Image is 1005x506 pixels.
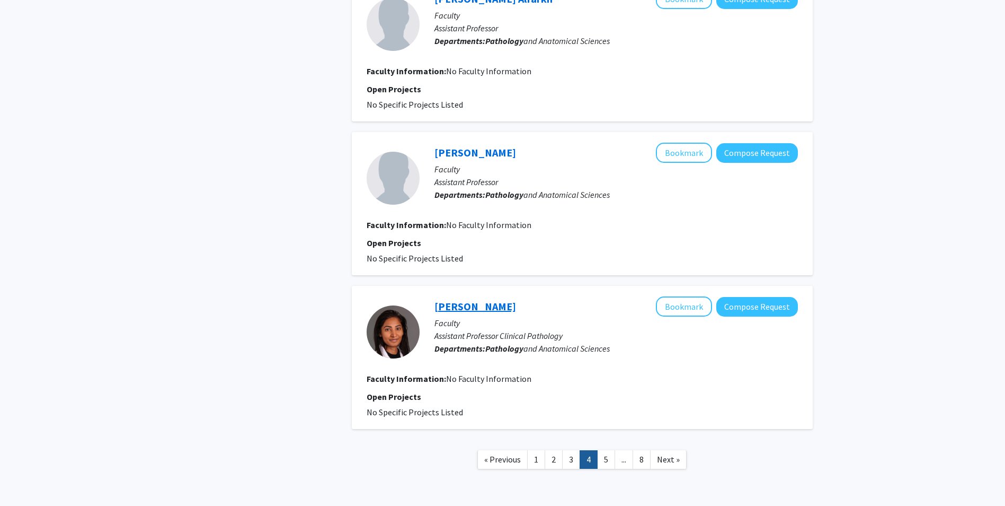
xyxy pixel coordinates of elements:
[485,343,523,354] b: Pathology
[446,220,531,230] span: No Faculty Information
[352,440,813,483] nav: Page navigation
[434,22,798,34] p: Assistant Professor
[485,189,610,200] span: and Anatomical Sciences
[434,317,798,329] p: Faculty
[8,458,45,498] iframe: Chat
[367,99,463,110] span: No Specific Projects Listed
[367,373,446,384] b: Faculty Information:
[446,373,531,384] span: No Faculty Information
[716,297,798,317] button: Compose Request to Soumya Mikkilineni
[621,454,626,465] span: ...
[434,329,798,342] p: Assistant Professor Clinical Pathology
[367,253,463,264] span: No Specific Projects Listed
[367,390,798,403] p: Open Projects
[716,143,798,163] button: Compose Request to Christopher Foote
[485,189,523,200] b: Pathology
[650,450,687,469] a: Next
[367,66,446,76] b: Faculty Information:
[633,450,651,469] a: 8
[446,66,531,76] span: No Faculty Information
[434,146,516,159] a: [PERSON_NAME]
[434,343,485,354] b: Departments:
[485,36,523,46] b: Pathology
[545,450,563,469] a: 2
[597,450,615,469] a: 5
[367,237,798,249] p: Open Projects
[367,220,446,230] b: Faculty Information:
[434,176,798,188] p: Assistant Professor
[367,407,463,417] span: No Specific Projects Listed
[367,83,798,95] p: Open Projects
[527,450,545,469] a: 1
[434,163,798,176] p: Faculty
[580,450,598,469] a: 4
[434,300,516,313] a: [PERSON_NAME]
[434,36,485,46] b: Departments:
[656,296,712,317] button: Add Soumya Mikkilineni to Bookmarks
[477,450,528,469] a: Previous
[434,9,798,22] p: Faculty
[656,143,712,163] button: Add Christopher Foote to Bookmarks
[657,454,680,465] span: Next »
[562,450,580,469] a: 3
[484,454,521,465] span: « Previous
[485,343,610,354] span: and Anatomical Sciences
[434,189,485,200] b: Departments:
[485,36,610,46] span: and Anatomical Sciences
